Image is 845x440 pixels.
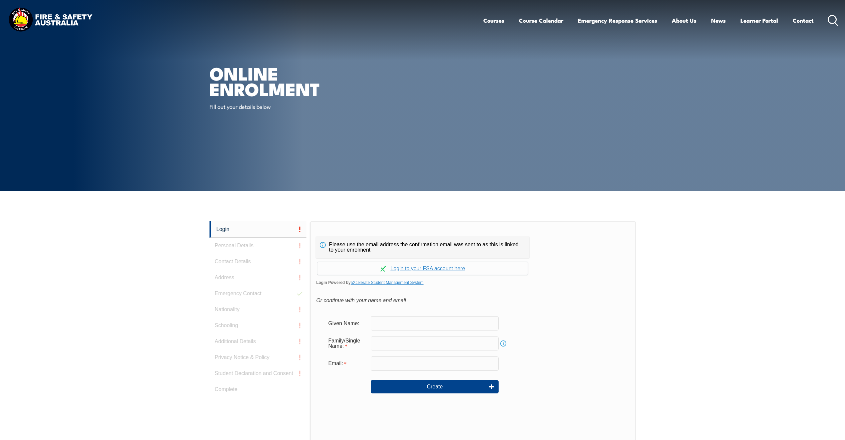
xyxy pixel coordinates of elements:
p: Fill out your details below [210,103,331,110]
div: Email is required. [323,357,371,370]
a: About Us [672,12,696,29]
img: Log in withaxcelerate [380,266,386,272]
span: Login Powered by [316,278,630,288]
div: Or continue with your name and email [316,296,630,306]
a: Learner Portal [740,12,778,29]
div: Family/Single Name is required. [323,334,371,352]
a: Course Calendar [519,12,563,29]
a: Courses [483,12,504,29]
a: Emergency Response Services [578,12,657,29]
div: Given Name: [323,317,371,330]
div: Please use the email address the confirmation email was sent to as this is linked to your enrolment [316,237,529,258]
a: Info [499,339,508,348]
a: Login [210,221,307,238]
a: aXcelerate Student Management System [351,280,424,285]
a: Contact [793,12,814,29]
button: Create [371,380,499,393]
a: News [711,12,726,29]
h1: Online Enrolment [210,65,374,96]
